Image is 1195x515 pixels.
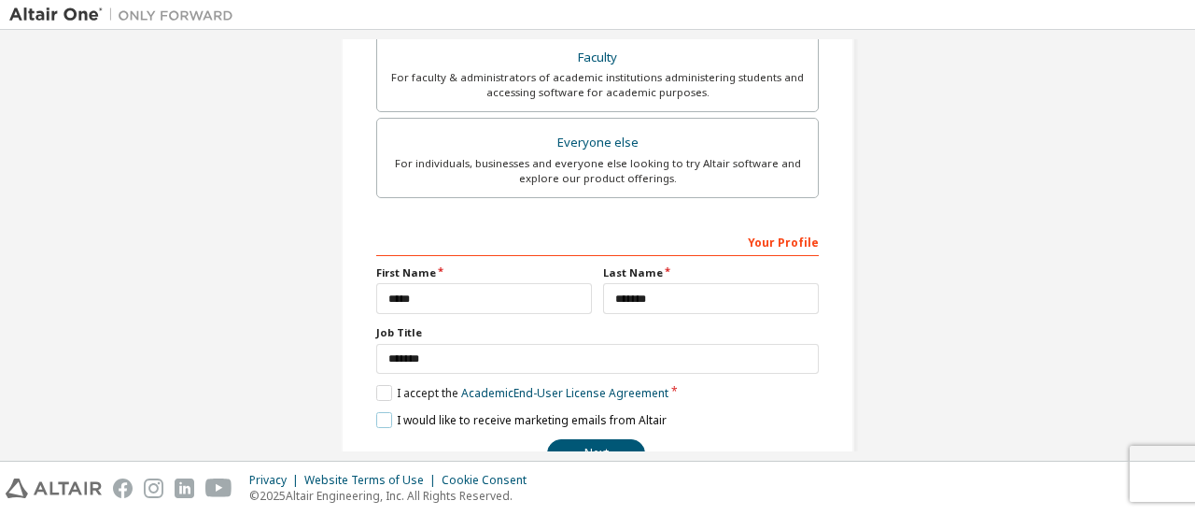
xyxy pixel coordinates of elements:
[113,479,133,498] img: facebook.svg
[547,439,645,467] button: Next
[144,479,163,498] img: instagram.svg
[376,412,667,428] label: I would like to receive marketing emails from Altair
[442,473,538,488] div: Cookie Consent
[376,226,819,256] div: Your Profile
[205,479,232,498] img: youtube.svg
[9,6,243,24] img: Altair One
[376,265,592,280] label: First Name
[461,385,668,401] a: Academic End-User License Agreement
[249,488,538,504] p: © 2025 Altair Engineering, Inc. All Rights Reserved.
[249,473,304,488] div: Privacy
[6,479,102,498] img: altair_logo.svg
[304,473,442,488] div: Website Terms of Use
[388,156,807,186] div: For individuals, businesses and everyone else looking to try Altair software and explore our prod...
[376,325,819,340] label: Job Title
[376,385,668,401] label: I accept the
[388,130,807,156] div: Everyone else
[388,70,807,100] div: For faculty & administrators of academic institutions administering students and accessing softwa...
[603,265,819,280] label: Last Name
[388,45,807,71] div: Faculty
[175,479,194,498] img: linkedin.svg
